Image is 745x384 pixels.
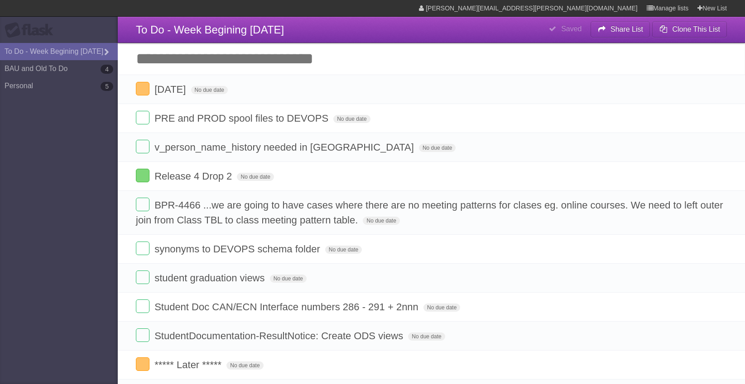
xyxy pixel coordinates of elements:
[101,65,113,74] b: 4
[5,22,59,38] div: Flask
[136,140,149,153] label: Done
[325,246,362,254] span: No due date
[154,171,234,182] span: Release 4 Drop 2
[154,142,416,153] span: v_person_name_history needed in [GEOGRAPHIC_DATA]
[136,328,149,342] label: Done
[136,199,723,226] span: BPR-4466 ...we are going to have cases where there are no meeting patterns for clases eg. online ...
[154,113,331,124] span: PRE and PROD spool files to DEVOPS
[363,217,399,225] span: No due date
[591,21,650,38] button: Share List
[154,301,421,313] span: Student Doc CAN/ECN Interface numbers 286 - 291 + 2nnn
[652,21,727,38] button: Clone This List
[154,272,267,284] span: student graduation views
[136,82,149,95] label: Done
[154,243,322,255] span: synonyms to DEVOPS schema folder
[136,24,284,36] span: To Do - Week Begining [DATE]
[408,332,445,341] span: No due date
[237,173,274,181] span: No due date
[136,111,149,124] label: Done
[154,84,188,95] span: [DATE]
[419,144,456,152] span: No due date
[136,198,149,211] label: Done
[561,25,582,33] b: Saved
[423,303,460,312] span: No due date
[226,361,263,370] span: No due date
[610,25,643,33] b: Share List
[270,275,307,283] span: No due date
[101,82,113,91] b: 5
[136,270,149,284] label: Done
[136,357,149,371] label: Done
[672,25,720,33] b: Clone This List
[136,169,149,182] label: Done
[136,242,149,255] label: Done
[154,330,405,341] span: StudentDocumentation-ResultNotice: Create ODS views
[333,115,370,123] span: No due date
[191,86,228,94] span: No due date
[136,299,149,313] label: Done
